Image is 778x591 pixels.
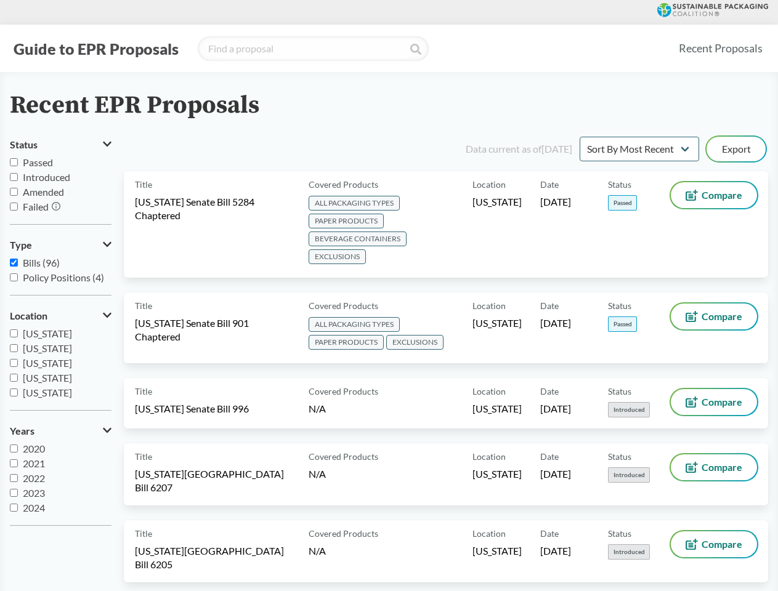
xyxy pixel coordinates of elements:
[702,312,742,321] span: Compare
[10,239,32,251] span: Type
[135,527,152,540] span: Title
[10,158,18,166] input: Passed
[10,173,18,181] input: Introduced
[540,450,559,463] span: Date
[23,472,45,484] span: 2022
[608,544,650,560] span: Introduced
[472,402,522,416] span: [US_STATE]
[10,305,111,326] button: Location
[702,397,742,407] span: Compare
[23,387,72,398] span: [US_STATE]
[540,467,571,481] span: [DATE]
[472,527,506,540] span: Location
[23,201,49,212] span: Failed
[23,257,60,268] span: Bills (96)
[309,335,384,350] span: PAPER PRODUCTS
[608,195,637,211] span: Passed
[309,231,407,246] span: BEVERAGE CONTAINERS
[309,450,378,463] span: Covered Products
[540,544,571,558] span: [DATE]
[472,195,522,209] span: [US_STATE]
[10,235,111,255] button: Type
[23,271,104,283] span: Policy Positions (4)
[608,316,637,332] span: Passed
[10,39,182,58] button: Guide to EPR Proposals
[23,328,72,339] span: [US_STATE]
[135,450,152,463] span: Title
[608,450,631,463] span: Status
[10,273,18,281] input: Policy Positions (4)
[10,420,111,441] button: Years
[10,259,18,267] input: Bills (96)
[309,317,400,332] span: ALL PACKAGING TYPES
[608,527,631,540] span: Status
[10,92,259,119] h2: Recent EPR Proposals
[540,385,559,398] span: Date
[10,310,47,321] span: Location
[472,299,506,312] span: Location
[540,195,571,209] span: [DATE]
[540,402,571,416] span: [DATE]
[23,171,70,183] span: Introduced
[10,139,38,150] span: Status
[23,443,45,454] span: 2020
[702,190,742,200] span: Compare
[540,178,559,191] span: Date
[135,385,152,398] span: Title
[135,544,294,571] span: [US_STATE][GEOGRAPHIC_DATA] Bill 6205
[10,474,18,482] input: 2022
[702,462,742,472] span: Compare
[10,444,18,452] input: 2020
[23,156,53,168] span: Passed
[466,142,572,156] div: Data current as of [DATE]
[309,178,378,191] span: Covered Products
[23,487,45,499] span: 2023
[608,178,631,191] span: Status
[309,468,326,480] span: N/A
[673,34,768,62] a: Recent Proposals
[540,527,559,540] span: Date
[472,178,506,191] span: Location
[671,304,757,329] button: Compare
[23,342,72,354] span: [US_STATE]
[135,299,152,312] span: Title
[309,545,326,557] span: N/A
[608,299,631,312] span: Status
[10,344,18,352] input: [US_STATE]
[707,137,766,161] button: Export
[671,531,757,557] button: Compare
[10,329,18,337] input: [US_STATE]
[135,467,294,494] span: [US_STATE][GEOGRAPHIC_DATA] Bill 6207
[472,544,522,558] span: [US_STATE]
[23,372,72,384] span: [US_STATE]
[309,385,378,398] span: Covered Products
[10,459,18,467] input: 2021
[10,134,111,155] button: Status
[608,402,650,417] span: Introduced
[135,178,152,191] span: Title
[472,450,506,463] span: Location
[671,182,757,208] button: Compare
[10,374,18,382] input: [US_STATE]
[540,299,559,312] span: Date
[10,425,34,436] span: Years
[23,457,45,469] span: 2021
[386,335,444,350] span: EXCLUSIONS
[309,403,326,414] span: N/A
[135,402,249,416] span: [US_STATE] Senate Bill 996
[671,454,757,480] button: Compare
[309,299,378,312] span: Covered Products
[10,203,18,211] input: Failed
[135,316,294,344] span: [US_STATE] Senate Bill 901 Chaptered
[472,467,522,481] span: [US_STATE]
[10,489,18,497] input: 2023
[10,388,18,396] input: [US_STATE]
[23,357,72,369] span: [US_STATE]
[472,385,506,398] span: Location
[309,196,400,211] span: ALL PACKAGING TYPES
[540,316,571,330] span: [DATE]
[671,389,757,415] button: Compare
[608,467,650,483] span: Introduced
[10,359,18,367] input: [US_STATE]
[472,316,522,330] span: [US_STATE]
